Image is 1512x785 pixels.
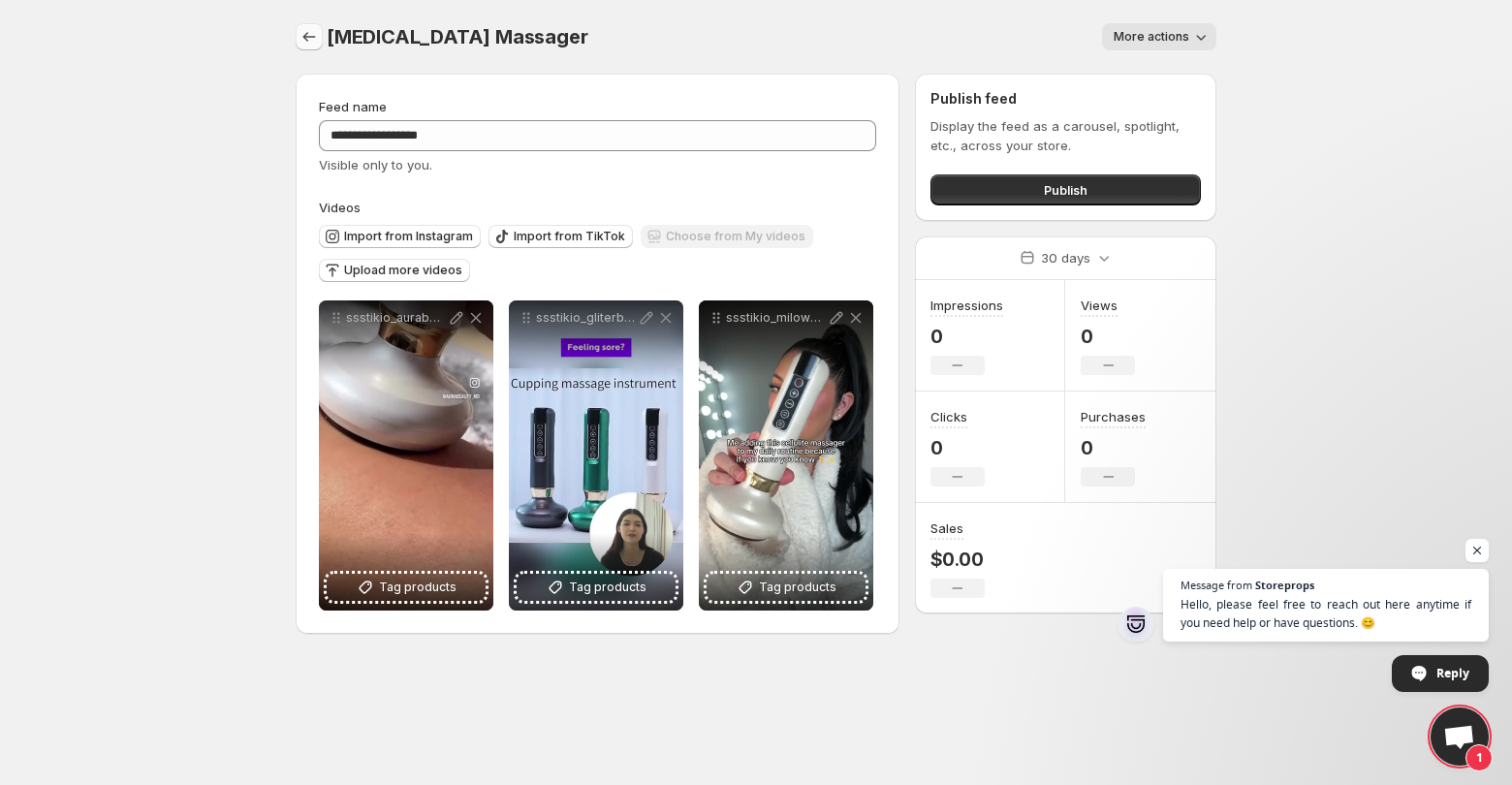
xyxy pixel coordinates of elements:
[726,310,827,326] p: ssstikio_milowus_1745351260393
[319,300,493,611] div: ssstikio_aurabeauty_md1_1745351228258Tag products
[930,407,967,426] h3: Clicks
[930,518,963,538] h3: Sales
[319,157,432,173] span: Visible only to you.
[319,225,481,248] button: Import from Instagram
[930,548,985,571] p: $0.00
[1044,180,1087,200] span: Publish
[1436,656,1469,690] span: Reply
[1081,436,1146,459] p: 0
[930,89,1201,109] h2: Publish feed
[344,229,473,244] span: Import from Instagram
[1041,248,1090,267] p: 30 days
[1081,325,1135,348] p: 0
[1181,595,1471,632] span: Hello, please feel free to reach out here anytime if you need help or have questions. 😊
[930,436,985,459] p: 0
[346,310,447,326] p: ssstikio_aurabeauty_md1_1745351228258
[1465,744,1493,771] span: 1
[930,116,1201,155] p: Display the feed as a carousel, spotlight, etc., across your store.
[319,200,361,215] span: Videos
[344,263,462,278] span: Upload more videos
[319,99,387,114] span: Feed name
[379,578,457,597] span: Tag products
[699,300,873,611] div: ssstikio_milowus_1745351260393Tag products
[707,574,866,601] button: Tag products
[1181,580,1252,590] span: Message from
[1102,23,1216,50] button: More actions
[327,574,486,601] button: Tag products
[536,310,637,326] p: ssstikio_gliterbenefit_1745351208999
[569,578,646,597] span: Tag products
[930,174,1201,205] button: Publish
[1081,407,1146,426] h3: Purchases
[930,325,1003,348] p: 0
[509,300,683,611] div: ssstikio_gliterbenefit_1745351208999Tag products
[1431,707,1489,766] div: Open chat
[1081,296,1118,315] h3: Views
[930,296,1003,315] h3: Impressions
[488,225,633,248] button: Import from TikTok
[296,23,323,50] button: Settings
[517,574,676,601] button: Tag products
[514,229,625,244] span: Import from TikTok
[1114,29,1189,45] span: More actions
[759,578,836,597] span: Tag products
[319,259,470,282] button: Upload more videos
[1255,580,1314,590] span: Storeprops
[327,25,587,48] span: [MEDICAL_DATA] Massager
